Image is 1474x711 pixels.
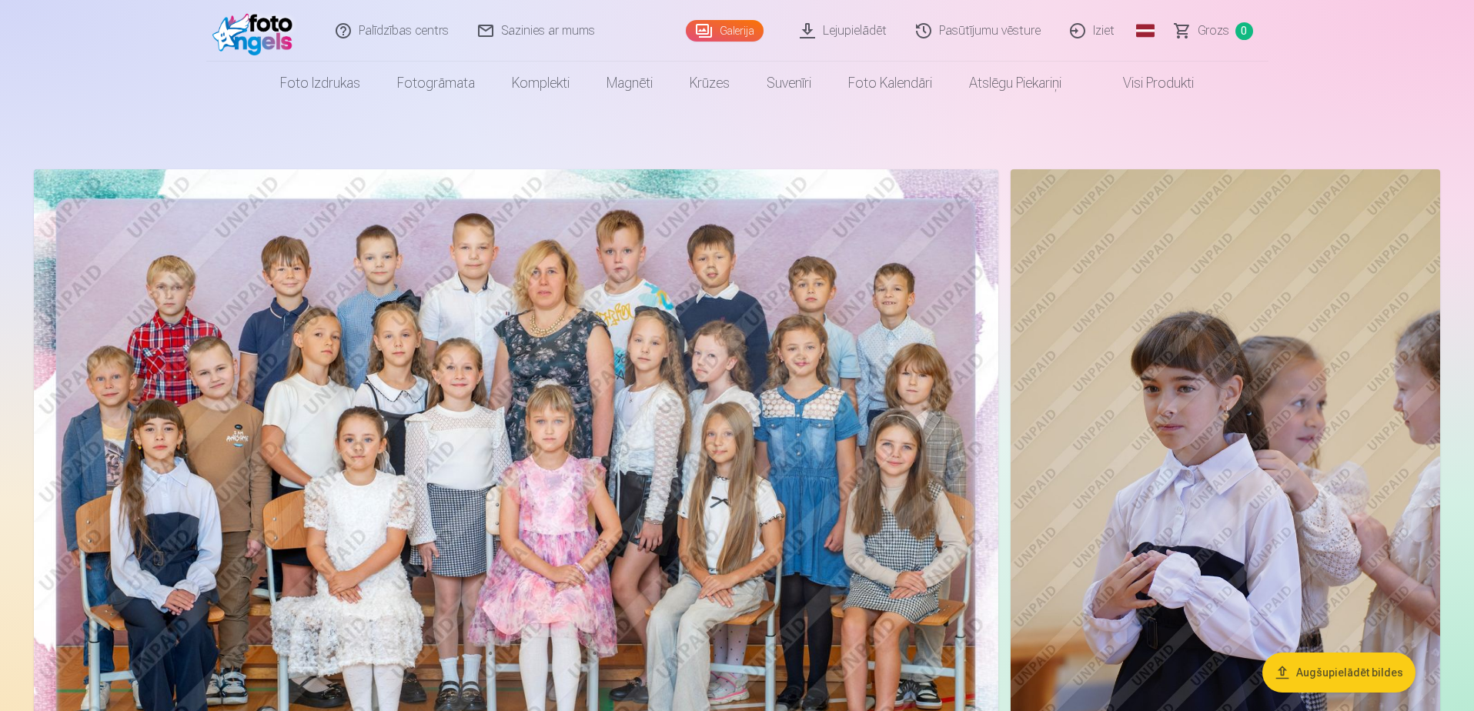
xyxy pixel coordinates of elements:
a: Foto kalendāri [830,62,951,105]
a: Suvenīri [748,62,830,105]
a: Visi produkti [1080,62,1212,105]
a: Krūzes [671,62,748,105]
a: Foto izdrukas [262,62,379,105]
a: Fotogrāmata [379,62,493,105]
a: Galerija [686,20,764,42]
button: Augšupielādēt bildes [1262,653,1416,693]
a: Atslēgu piekariņi [951,62,1080,105]
a: Komplekti [493,62,588,105]
a: Magnēti [588,62,671,105]
img: /fa1 [212,6,301,55]
span: 0 [1235,22,1253,40]
span: Grozs [1198,22,1229,40]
